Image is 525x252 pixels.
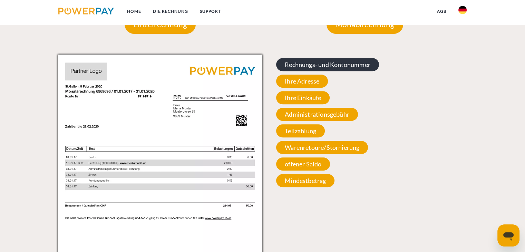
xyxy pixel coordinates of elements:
[276,141,368,154] span: Warenretoure/Stornierung
[276,174,334,187] span: Mindestbetrag
[431,5,453,18] a: agb
[125,15,196,34] p: Einzelrechnung
[458,6,467,14] img: de
[276,91,330,104] span: Ihre Einkäufe
[327,15,403,34] p: Monatsrechnung
[121,5,147,18] a: Home
[276,58,379,71] span: Rechnungs- und Kontonummer
[276,124,325,137] span: Teilzahlung
[147,5,194,18] a: DIE RECHNUNG
[276,108,358,121] span: Administrationsgebühr
[194,5,227,18] a: SUPPORT
[276,75,328,88] span: Ihre Adresse
[58,8,114,14] img: logo-powerpay.svg
[276,157,330,171] span: offener Saldo
[497,224,519,246] iframe: Schaltfläche zum Öffnen des Messaging-Fensters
